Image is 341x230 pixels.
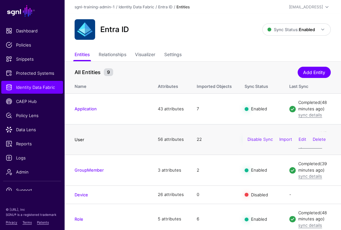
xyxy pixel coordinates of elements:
[1,151,63,164] a: Logs
[1,137,63,150] a: Reports
[75,137,84,142] a: User
[151,124,190,155] td: 56 attributes
[283,77,341,94] th: Last Sync
[298,67,331,78] a: Add Entity
[1,81,63,94] a: Identity Data Fabric
[115,4,119,10] div: /
[6,56,58,62] span: Snippets
[298,174,322,179] a: sync details
[6,28,58,34] span: Dashboard
[4,4,60,18] a: SGNL
[299,137,306,142] a: Edit
[151,185,190,204] td: 26 attributes
[1,67,63,80] a: Protected Systems
[1,166,63,178] a: Admin
[100,25,129,34] h2: Entra ID
[75,4,115,9] a: sgnl-training-admin-1
[190,155,238,186] td: 2
[1,95,63,108] a: CAEP Hub
[6,141,58,147] span: Reports
[99,49,126,61] a: Relationships
[6,42,58,48] span: Policies
[75,167,104,173] a: GroupMember
[251,217,267,222] span: Enabled
[22,220,32,224] a: Terms
[6,187,58,193] span: Support
[164,49,182,61] a: Settings
[64,77,151,94] th: Name
[6,70,58,76] span: Protected Systems
[154,4,158,10] div: /
[104,68,113,76] small: 9
[158,4,173,9] a: Entra ID
[135,49,155,61] a: Visualizer
[6,207,58,212] p: © [URL], Inc
[73,68,102,76] span: All Entities
[6,212,58,217] p: SGNL® is a registered trademark
[6,169,58,175] span: Admin
[298,130,331,143] div: Completed (47 minutes ago)
[151,155,190,186] td: 3 attributes
[6,126,58,133] span: Data Lens
[298,112,322,117] a: sync details
[279,137,292,142] a: Import
[190,185,238,204] td: 0
[238,77,283,94] th: Sync Status
[1,109,63,122] a: Policy Lens
[151,77,190,94] th: Attributes
[6,98,58,105] span: CAEP Hub
[251,192,268,197] span: Disabled
[190,124,238,155] td: 22
[176,4,190,9] strong: Entities
[173,4,176,10] div: /
[37,220,49,224] a: Patents
[6,220,17,224] a: Privacy
[298,223,322,228] a: sync details
[75,49,90,61] a: Entities
[119,4,154,9] a: Identity Data Fabric
[6,112,58,119] span: Policy Lens
[289,4,323,10] div: [EMAIL_ADDRESS]
[298,161,331,173] div: Completed (39 minutes ago)
[1,38,63,51] a: Policies
[298,210,331,222] div: Completed (48 minutes ago)
[1,24,63,37] a: Dashboard
[1,123,63,136] a: Data Lens
[1,53,63,65] a: Snippets
[75,19,95,40] img: svg+xml;base64,PHN2ZyB3aWR0aD0iNjQiIGhlaWdodD0iNjQiIHZpZXdCb3g9IjAgMCA2NCA2NCIgZmlsbD0ibm9uZSIgeG...
[6,155,58,161] span: Logs
[151,94,190,124] td: 43 attributes
[6,84,58,90] span: Identity Data Fabric
[75,217,83,222] a: Role
[298,99,331,112] div: Completed (48 minutes ago)
[75,192,88,197] a: Device
[299,27,315,32] strong: Enabled
[190,94,238,124] td: 7
[75,106,97,111] a: Application
[298,143,322,148] a: sync details
[190,77,238,94] th: Imported Objects
[251,106,267,111] span: Enabled
[313,137,326,142] a: Delete
[289,192,291,197] app-datasources-item-entities-syncstatus: -
[251,167,267,173] span: Enabled
[247,137,273,142] a: Disable Sync
[267,27,315,32] span: Sync Status:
